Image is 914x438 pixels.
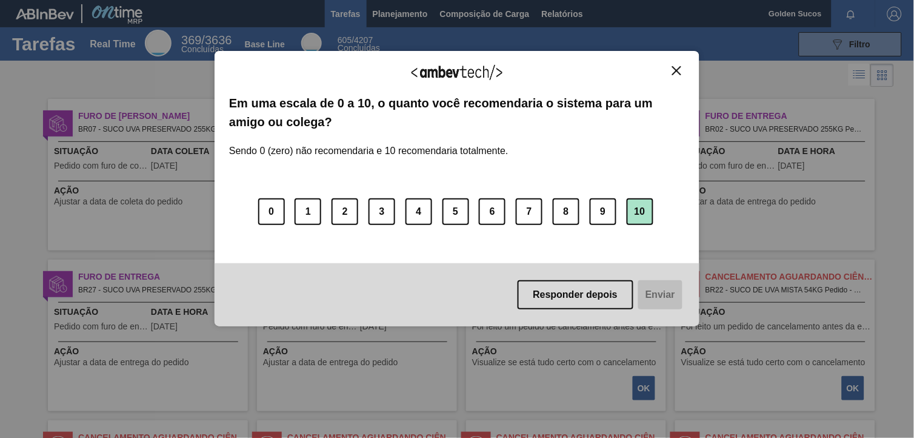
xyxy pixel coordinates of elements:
[258,198,285,225] button: 0
[229,131,509,157] label: Sendo 0 (zero) não recomendaria e 10 recomendaria totalmente.
[229,94,685,131] label: Em uma escala de 0 a 10, o quanto você recomendaria o sistema para um amigo ou colega?
[553,198,579,225] button: 8
[627,198,653,225] button: 10
[590,198,616,225] button: 9
[405,198,432,225] button: 4
[369,198,395,225] button: 3
[332,198,358,225] button: 2
[516,198,542,225] button: 7
[295,198,321,225] button: 1
[672,66,681,75] img: Close
[442,198,469,225] button: 5
[518,280,634,309] button: Responder depois
[412,65,502,80] img: Logo Ambevtech
[479,198,505,225] button: 6
[669,66,685,76] button: Close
